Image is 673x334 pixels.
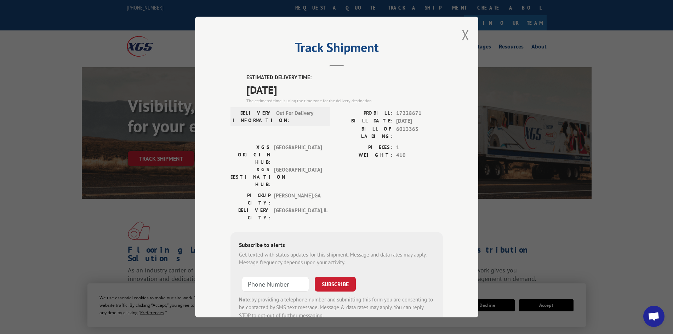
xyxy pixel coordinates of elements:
[242,277,309,292] input: Phone Number
[230,144,270,166] label: XGS ORIGIN HUB:
[246,74,443,82] label: ESTIMATED DELIVERY TIME:
[337,117,393,125] label: BILL DATE:
[230,207,270,221] label: DELIVERY CITY:
[396,117,443,125] span: [DATE]
[462,25,469,44] button: Close modal
[239,296,251,303] strong: Note:
[239,251,434,267] div: Get texted with status updates for this shipment. Message and data rates may apply. Message frequ...
[315,277,356,292] button: SUBSCRIBE
[246,98,443,104] div: The estimated time is using the time zone for the delivery destination.
[230,42,443,56] h2: Track Shipment
[246,82,443,98] span: [DATE]
[396,125,443,140] span: 6013363
[274,207,322,221] span: [GEOGRAPHIC_DATA] , IL
[233,109,273,124] label: DELIVERY INFORMATION:
[396,144,443,152] span: 1
[239,296,434,320] div: by providing a telephone number and submitting this form you are consenting to be contacted by SM...
[337,109,393,117] label: PROBILL:
[396,151,443,160] span: 410
[274,166,322,188] span: [GEOGRAPHIC_DATA]
[274,192,322,207] span: [PERSON_NAME] , GA
[337,144,393,152] label: PIECES:
[230,192,270,207] label: PICKUP CITY:
[239,241,434,251] div: Subscribe to alerts
[337,125,393,140] label: BILL OF LADING:
[396,109,443,117] span: 17228671
[337,151,393,160] label: WEIGHT:
[276,109,324,124] span: Out For Delivery
[643,306,665,327] div: Open chat
[274,144,322,166] span: [GEOGRAPHIC_DATA]
[230,166,270,188] label: XGS DESTINATION HUB:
